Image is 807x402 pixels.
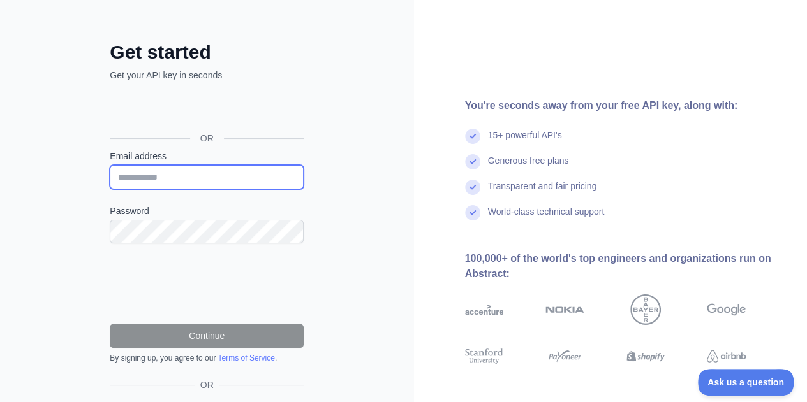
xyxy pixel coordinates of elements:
[110,259,304,308] iframe: reCAPTCHA
[465,154,480,169] img: check mark
[110,205,304,217] label: Password
[630,294,661,325] img: bayer
[698,369,794,396] iframe: Toggle Customer Support
[707,294,746,325] img: google
[195,378,219,391] span: OR
[110,41,304,64] h2: Get started
[103,96,307,124] iframe: Sign in with Google Button
[465,251,787,282] div: 100,000+ of the world's top engineers and organizations run on Abstract:
[110,353,304,363] div: By signing up, you agree to our .
[190,132,224,145] span: OR
[488,180,597,205] div: Transparent and fair pricing
[545,347,584,366] img: payoneer
[110,69,304,82] p: Get your API key in seconds
[110,324,304,348] button: Continue
[218,354,274,363] a: Terms of Service
[465,205,480,220] img: check mark
[465,180,480,195] img: check mark
[626,347,665,366] img: shopify
[488,205,605,231] div: World-class technical support
[488,129,562,154] div: 15+ powerful API's
[465,294,504,325] img: accenture
[465,129,480,144] img: check mark
[545,294,584,325] img: nokia
[465,347,504,366] img: stanford university
[110,150,304,162] label: Email address
[465,98,787,113] div: You're seconds away from your free API key, along with:
[707,347,746,366] img: airbnb
[488,154,569,180] div: Generous free plans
